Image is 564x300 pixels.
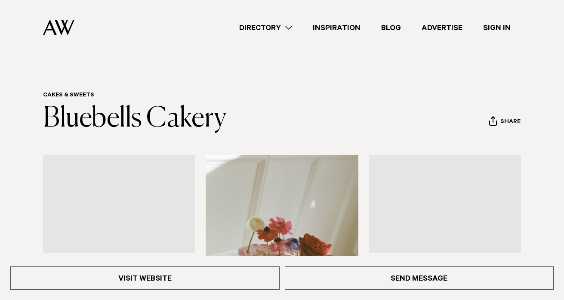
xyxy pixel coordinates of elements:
a: Blog [371,22,411,34]
a: Inspiration [302,22,371,34]
a: Advertise [411,22,473,34]
a: Directory [229,22,302,34]
a: Send Message [285,266,554,290]
img: Auckland Weddings Logo [43,19,74,35]
a: Visit Website [10,266,280,290]
a: Sign In [473,22,521,34]
button: Share [489,116,521,129]
span: Share [500,118,521,127]
a: Cakes & Sweets [43,92,94,99]
a: Bluebells Cakery [43,105,226,133]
